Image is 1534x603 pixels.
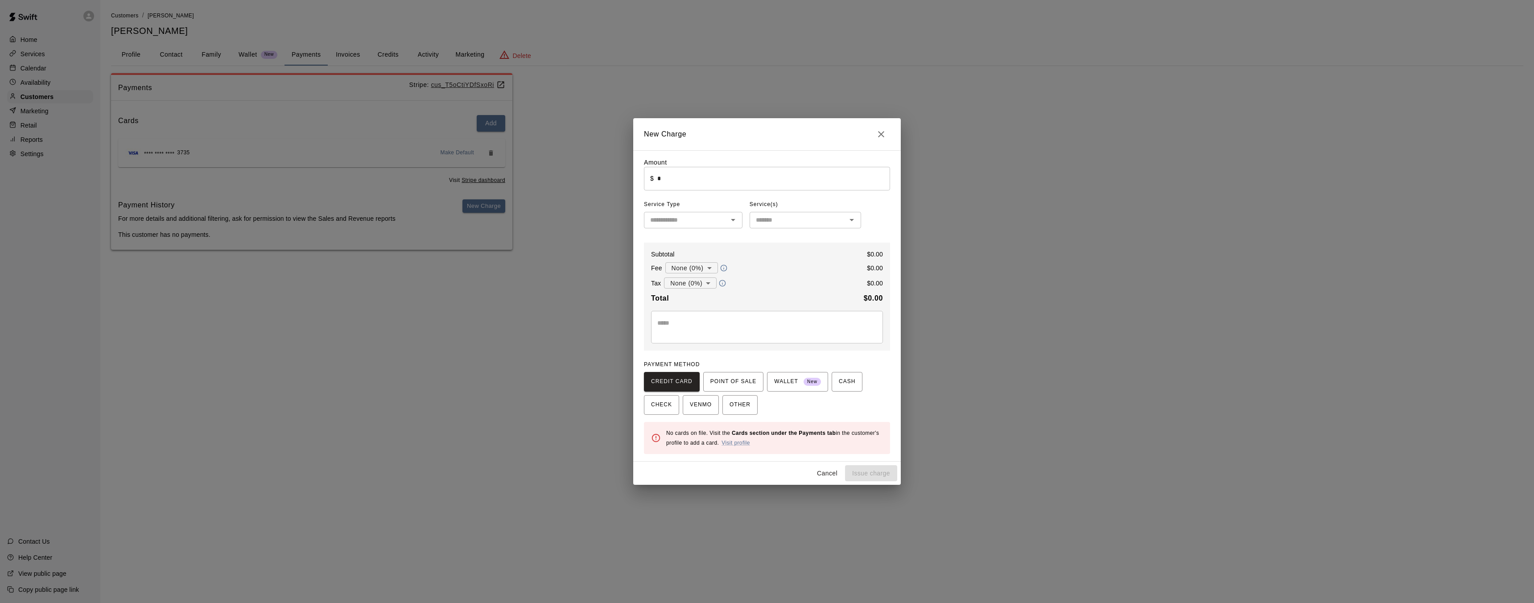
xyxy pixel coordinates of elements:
[732,430,836,436] b: Cards section under the Payments tab
[867,264,883,273] p: $ 0.00
[644,395,679,415] button: CHECK
[651,375,693,389] span: CREDIT CARD
[867,279,883,288] p: $ 0.00
[722,395,758,415] button: OTHER
[804,376,821,388] span: New
[651,294,669,302] b: Total
[872,125,890,143] button: Close
[644,372,700,392] button: CREDIT CARD
[703,372,763,392] button: POINT OF SALE
[644,159,667,166] label: Amount
[710,375,756,389] span: POINT OF SALE
[839,375,855,389] span: CASH
[864,294,883,302] b: $ 0.00
[651,250,675,259] p: Subtotal
[683,395,719,415] button: VENMO
[666,430,879,446] span: No cards on file. Visit the in the customer's profile to add a card.
[767,372,828,392] button: WALLET New
[651,398,672,412] span: CHECK
[644,198,742,212] span: Service Type
[651,279,661,288] p: Tax
[633,118,901,150] h2: New Charge
[727,214,739,226] button: Open
[730,398,751,412] span: OTHER
[650,174,654,183] p: $
[774,375,821,389] span: WALLET
[665,260,718,276] div: None (0%)
[722,440,750,446] a: Visit profile
[690,398,712,412] span: VENMO
[750,198,778,212] span: Service(s)
[651,264,662,273] p: Fee
[845,214,858,226] button: Open
[664,275,717,291] div: None (0%)
[867,250,883,259] p: $ 0.00
[813,465,841,482] button: Cancel
[832,372,862,392] button: CASH
[644,361,700,368] span: PAYMENT METHOD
